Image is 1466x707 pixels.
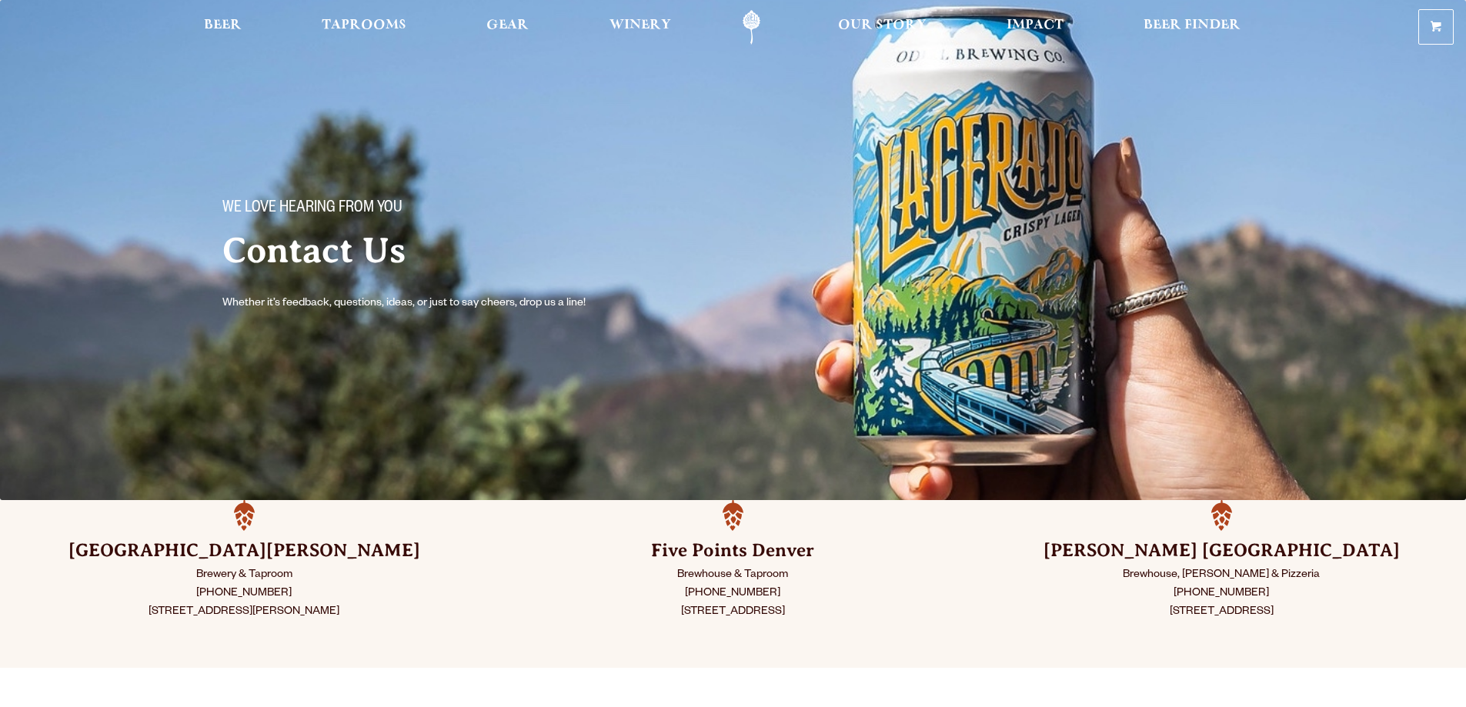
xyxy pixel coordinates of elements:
a: Our Story [828,10,937,45]
p: Brewhouse & Taproom [PHONE_NUMBER] [STREET_ADDRESS] [527,566,939,622]
span: Beer [204,19,242,32]
a: Odell Home [723,10,780,45]
p: Whether it’s feedback, questions, ideas, or just to say cheers, drop us a line! [222,295,616,313]
p: Brewery & Taproom [PHONE_NUMBER] [STREET_ADDRESS][PERSON_NAME] [38,566,450,622]
a: Taprooms [312,10,416,45]
span: Gear [486,19,529,32]
a: Winery [599,10,681,45]
a: Gear [476,10,539,45]
h2: Contact Us [222,232,703,270]
a: Impact [997,10,1074,45]
span: Beer Finder [1144,19,1241,32]
a: Beer [194,10,252,45]
p: Brewhouse, [PERSON_NAME] & Pizzeria [PHONE_NUMBER] [STREET_ADDRESS] [1016,566,1428,622]
h3: Five Points Denver [527,539,939,563]
span: Impact [1007,19,1064,32]
span: Taprooms [322,19,406,32]
span: Our Story [838,19,927,32]
span: Winery [609,19,671,32]
a: Beer Finder [1134,10,1251,45]
h3: [PERSON_NAME] [GEOGRAPHIC_DATA] [1016,539,1428,563]
span: We love hearing from you [222,199,402,219]
h3: [GEOGRAPHIC_DATA][PERSON_NAME] [38,539,450,563]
